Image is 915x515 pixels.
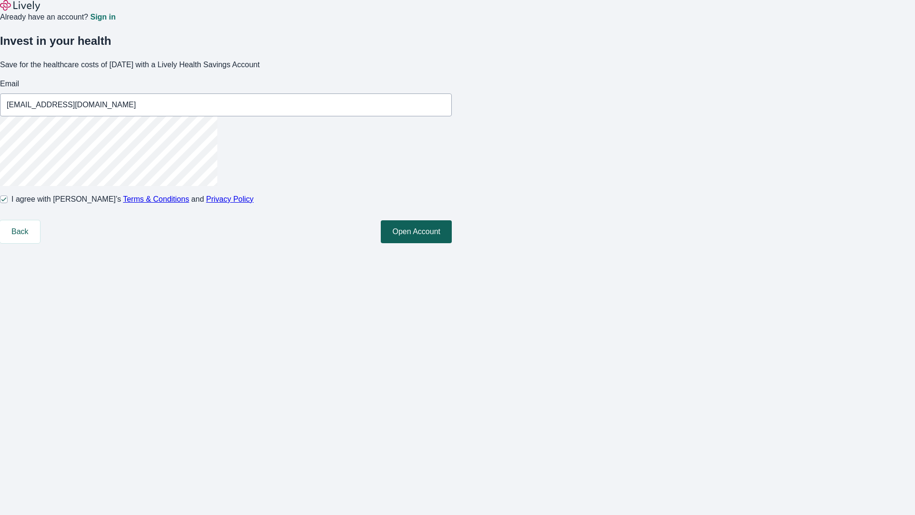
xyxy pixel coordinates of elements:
[90,13,115,21] a: Sign in
[206,195,254,203] a: Privacy Policy
[381,220,452,243] button: Open Account
[11,194,254,205] span: I agree with [PERSON_NAME]’s and
[123,195,189,203] a: Terms & Conditions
